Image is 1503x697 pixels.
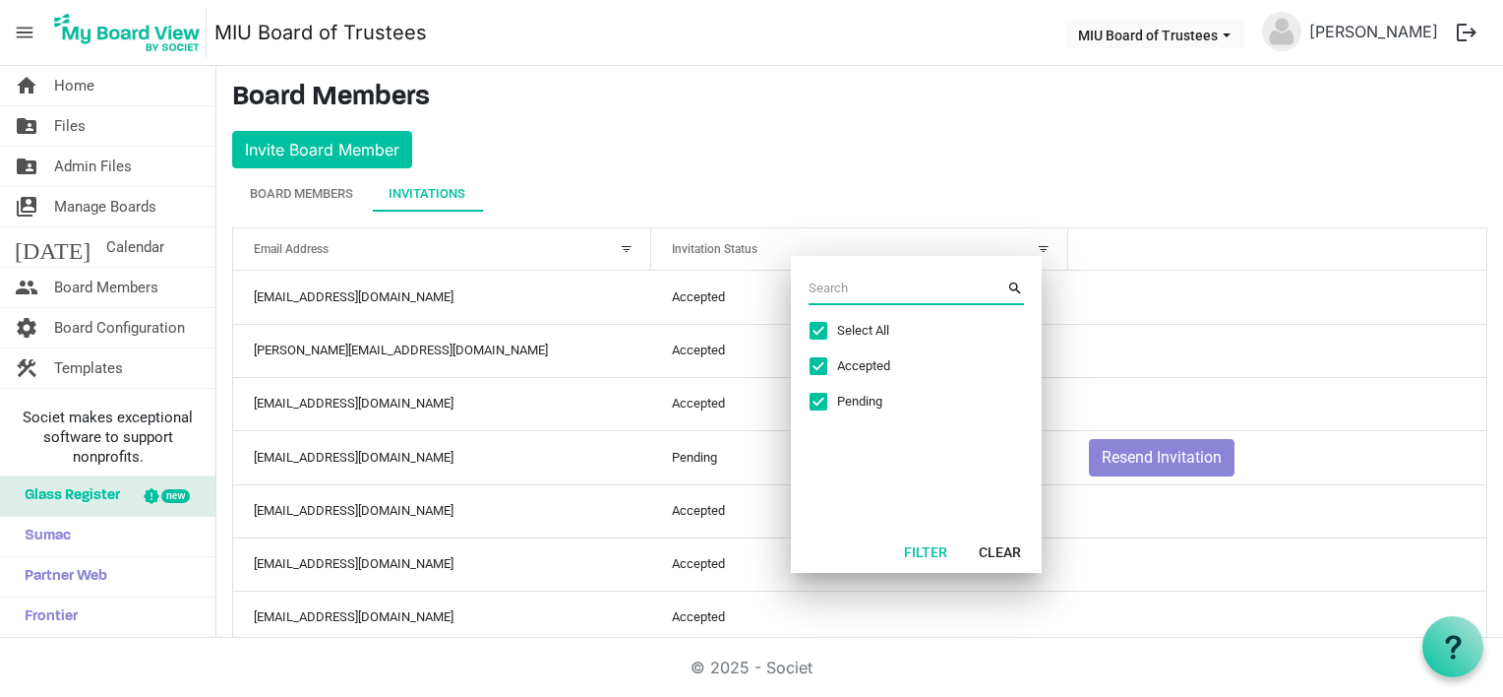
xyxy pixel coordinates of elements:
[15,308,38,348] span: settings
[15,598,78,637] span: Frontier
[651,484,1069,538] td: Accepted column header Invitation Status
[837,322,985,340] span: Select All
[54,147,132,186] span: Admin Files
[9,408,207,467] span: Societ makes exceptional software to support nonprofits.
[6,14,43,51] span: menu
[966,538,1034,565] button: Clear
[233,324,651,377] td: wynne@maharishi.net column header Email Address
[233,484,651,538] td: keithwallace108@gmail.com column header Email Address
[809,274,1006,303] input: Search
[672,242,757,256] span: Invitation Status
[1065,21,1243,48] button: MIU Board of Trustees dropdownbutton
[54,66,94,105] span: Home
[232,176,1487,212] div: tab-header
[233,591,651,644] td: jhagelin@miu.edu column header Email Address
[161,489,190,503] div: new
[1262,12,1301,51] img: no-profile-picture.svg
[233,538,651,591] td: sankari@miu.edu column header Email Address
[250,184,353,204] div: Board Members
[15,557,107,597] span: Partner Web
[54,187,156,226] span: Manage Boards
[214,13,427,52] a: MIU Board of Trustees
[1068,271,1486,324] td: is template cell column header
[48,8,207,57] img: My Board View Logo
[15,517,71,556] span: Sumac
[651,538,1069,591] td: Accepted column header Invitation Status
[891,538,960,565] button: Filter
[651,377,1069,430] td: Accepted column header Invitation Status
[791,256,1042,573] div: Excel filter dialog
[233,430,651,484] td: emalloy@miu.edu column header Email Address
[233,271,651,324] td: rajastanley@maharishi.net column header Email Address
[54,308,185,348] span: Board Configuration
[54,348,123,388] span: Templates
[15,147,38,186] span: folder_shared
[837,393,985,411] span: Pending
[1068,324,1486,377] td: is template cell column header
[1446,12,1487,53] button: logout
[232,82,1487,115] h3: Board Members
[1089,439,1234,476] button: Resend Invitation
[651,271,1069,324] td: Accepted column header Invitation Status
[54,106,86,146] span: Files
[651,591,1069,644] td: Accepted column header Invitation Status
[232,131,412,168] button: Invite Board Member
[15,268,38,307] span: people
[15,106,38,146] span: folder_shared
[254,242,329,256] span: Email Address
[651,324,1069,377] td: Accepted column header Invitation Status
[15,476,120,516] span: Glass Register
[837,357,985,375] span: Accepted
[1068,430,1486,484] td: Resend Invitation is template cell column header
[1068,591,1486,644] td: is template cell column header
[1068,377,1486,430] td: is template cell column header
[651,430,1069,484] td: Pending column header Invitation Status
[48,8,214,57] a: My Board View Logo
[15,187,38,226] span: switch_account
[1006,278,1024,299] span: Search
[15,348,38,388] span: construction
[106,227,164,267] span: Calendar
[1068,538,1486,591] td: is template cell column header
[15,66,38,105] span: home
[1301,12,1446,51] a: [PERSON_NAME]
[691,658,812,677] a: © 2025 - Societ
[15,227,90,267] span: [DATE]
[1068,484,1486,538] td: is template cell column header
[389,184,465,204] div: Invitations
[54,268,158,307] span: Board Members
[233,377,651,430] td: cking@miu.edu column header Email Address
